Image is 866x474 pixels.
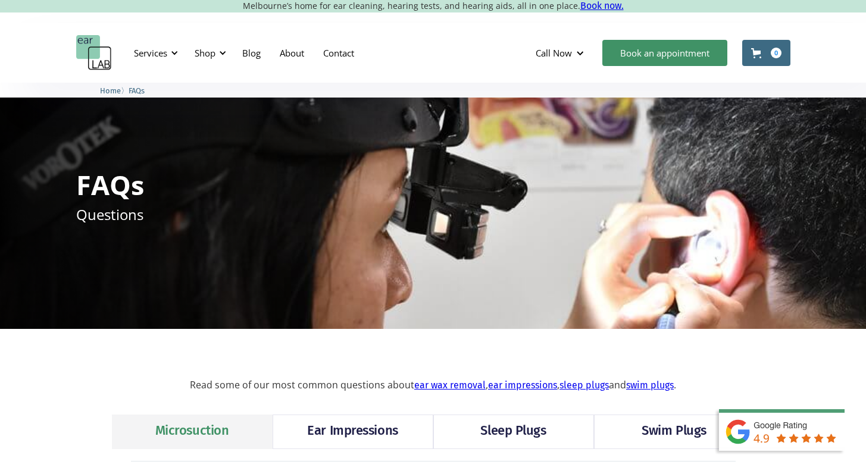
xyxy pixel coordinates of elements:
[195,47,215,59] div: Shop
[742,40,790,66] a: Open cart
[155,421,229,440] div: Microsuction
[134,47,167,59] div: Services
[314,36,364,70] a: Contact
[129,86,145,95] span: FAQs
[602,40,727,66] a: Book an appointment
[187,35,230,71] div: Shop
[129,84,145,96] a: FAQs
[536,47,572,59] div: Call Now
[76,204,143,225] p: Questions
[270,36,314,70] a: About
[76,35,112,71] a: home
[76,171,144,198] h1: FAQs
[100,86,121,95] span: Home
[488,379,557,391] a: ear impressions
[559,379,609,391] a: sleep plugs
[307,421,398,440] div: Ear Impressions
[480,421,546,440] div: Sleep Plugs
[414,379,486,391] a: ear wax removal
[100,84,129,97] li: 〉
[642,421,706,440] div: Swim Plugs
[626,379,674,391] a: swim plugs
[100,84,121,96] a: Home
[233,36,270,70] a: Blog
[24,379,842,391] p: Read some of our most common questions about , , and .
[127,35,182,71] div: Services
[526,35,596,71] div: Call Now
[771,48,781,58] div: 0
